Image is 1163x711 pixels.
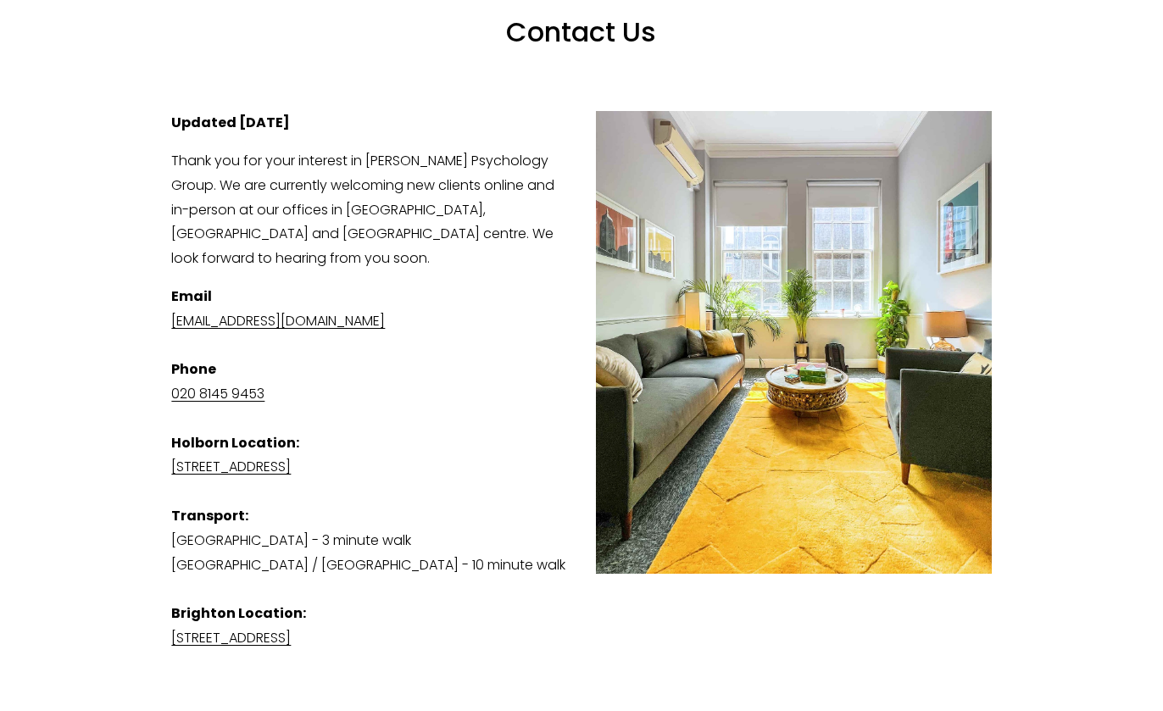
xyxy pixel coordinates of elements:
[171,384,264,403] a: 020 8145 9453
[242,15,921,82] h1: Contact Us
[171,311,385,331] a: [EMAIL_ADDRESS][DOMAIN_NAME]
[171,113,290,132] strong: Updated [DATE]
[171,506,248,525] strong: Transport:
[171,433,299,453] strong: Holborn Location:
[171,359,216,379] strong: Phone
[171,286,212,306] strong: Email
[171,285,991,651] p: [GEOGRAPHIC_DATA] - 3 minute walk [GEOGRAPHIC_DATA] / [GEOGRAPHIC_DATA] - 10 minute walk
[171,628,291,647] a: [STREET_ADDRESS]
[171,603,306,623] strong: Brighton Location:
[171,457,291,476] a: [STREET_ADDRESS]
[171,149,991,271] p: Thank you for your interest in [PERSON_NAME] Psychology Group. We are currently welcoming new cli...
